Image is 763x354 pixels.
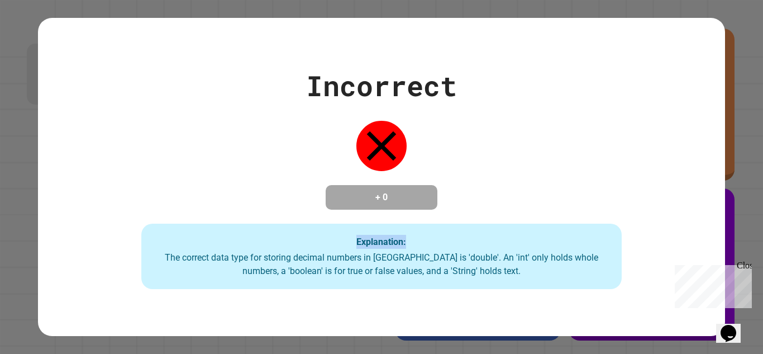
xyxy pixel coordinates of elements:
div: The correct data type for storing decimal numbers in [GEOGRAPHIC_DATA] is 'double'. An 'int' only... [152,251,611,278]
div: Incorrect [306,65,457,107]
iframe: chat widget [716,309,752,343]
div: Chat with us now!Close [4,4,77,71]
iframe: chat widget [670,261,752,308]
strong: Explanation: [356,236,406,247]
h4: + 0 [337,191,426,204]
